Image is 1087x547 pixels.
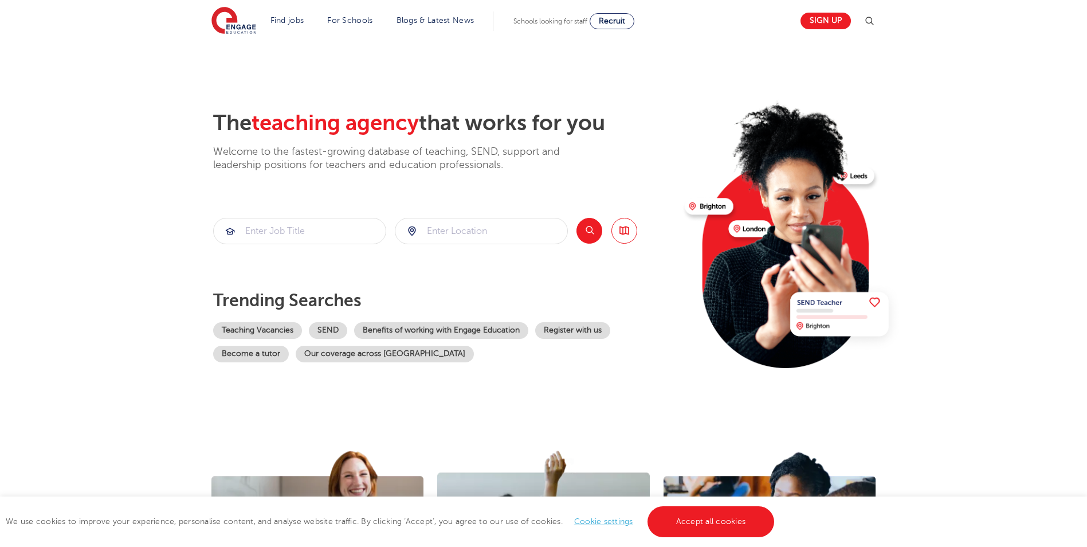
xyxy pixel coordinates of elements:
[213,145,591,172] p: Welcome to the fastest-growing database of teaching, SEND, support and leadership positions for t...
[213,290,676,311] p: Trending searches
[213,322,302,339] a: Teaching Vacancies
[576,218,602,244] button: Search
[599,17,625,25] span: Recruit
[213,346,289,362] a: Become a tutor
[309,322,347,339] a: SEND
[800,13,851,29] a: Sign up
[327,16,372,25] a: For Schools
[214,218,386,244] input: Submit
[211,7,256,36] img: Engage Education
[648,506,775,537] a: Accept all cookies
[296,346,474,362] a: Our coverage across [GEOGRAPHIC_DATA]
[354,322,528,339] a: Benefits of working with Engage Education
[6,517,777,526] span: We use cookies to improve your experience, personalise content, and analyse website traffic. By c...
[252,111,419,135] span: teaching agency
[535,322,610,339] a: Register with us
[395,218,568,244] div: Submit
[270,16,304,25] a: Find jobs
[213,218,386,244] div: Submit
[513,17,587,25] span: Schools looking for staff
[574,517,633,526] a: Cookie settings
[213,110,676,136] h2: The that works for you
[590,13,634,29] a: Recruit
[397,16,474,25] a: Blogs & Latest News
[395,218,567,244] input: Submit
